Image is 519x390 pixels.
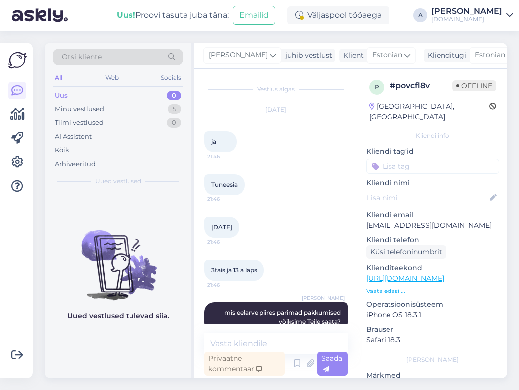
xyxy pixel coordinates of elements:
[369,101,489,122] div: [GEOGRAPHIC_DATA], [GEOGRAPHIC_DATA]
[167,91,181,100] div: 0
[366,287,499,295] p: Vaata edasi ...
[366,335,499,345] p: Safari 18.3
[431,15,502,23] div: [DOMAIN_NAME]
[366,310,499,320] p: iPhone OS 18.3.1
[55,159,96,169] div: Arhiveeritud
[55,104,104,114] div: Minu vestlused
[431,7,502,15] div: [PERSON_NAME]
[207,238,245,246] span: 21:46
[55,91,68,100] div: Uus
[424,50,466,61] div: Klienditugi
[366,245,446,259] div: Küsi telefoninumbrit
[321,354,342,373] span: Saada
[62,52,102,62] span: Otsi kliente
[475,50,505,61] span: Estonian
[55,145,69,155] div: Kõik
[204,352,285,376] div: Privaatne kommentaar
[211,266,257,274] span: 3tais ja 13 a laps
[207,281,245,289] span: 21:46
[211,138,216,145] span: ja
[207,195,245,203] span: 21:46
[117,10,135,20] b: Uus!
[366,355,499,364] div: [PERSON_NAME]
[204,85,348,94] div: Vestlus algas
[366,159,499,174] input: Lisa tag
[103,71,121,84] div: Web
[53,71,64,84] div: All
[366,324,499,335] p: Brauser
[366,274,444,283] a: [URL][DOMAIN_NAME]
[233,6,275,25] button: Emailid
[366,370,499,381] p: Märkmed
[204,105,348,114] div: [DATE]
[366,220,499,231] p: [EMAIL_ADDRESS][DOMAIN_NAME]
[45,212,191,302] img: No chats
[366,178,499,188] p: Kliendi nimi
[372,50,402,61] span: Estonian
[431,7,513,23] a: [PERSON_NAME][DOMAIN_NAME]
[302,294,345,302] span: [PERSON_NAME]
[367,193,488,203] input: Lisa nimi
[366,299,499,310] p: Operatsioonisüsteem
[55,118,104,128] div: Tiimi vestlused
[117,9,229,21] div: Proovi tasuta juba täna:
[339,50,364,61] div: Klient
[390,80,452,92] div: # povcfl8v
[452,80,496,91] span: Offline
[8,51,27,70] img: Askly Logo
[209,50,268,61] span: [PERSON_NAME]
[95,177,141,186] span: Uued vestlused
[287,6,389,24] div: Väljaspool tööaega
[375,83,379,91] span: p
[211,223,232,231] span: [DATE]
[207,153,245,160] span: 21:46
[366,131,499,140] div: Kliendi info
[413,8,427,22] div: A
[167,118,181,128] div: 0
[55,132,92,142] div: AI Assistent
[366,146,499,157] p: Kliendi tag'id
[366,263,499,273] p: Klienditeekond
[224,309,342,325] span: mis eelarve piires parimad pakkumised võiksime Teile saata?
[211,181,238,188] span: Tuneesia
[168,104,181,114] div: 5
[159,71,183,84] div: Socials
[281,50,332,61] div: juhib vestlust
[366,235,499,245] p: Kliendi telefon
[366,210,499,220] p: Kliendi email
[67,311,169,321] p: Uued vestlused tulevad siia.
